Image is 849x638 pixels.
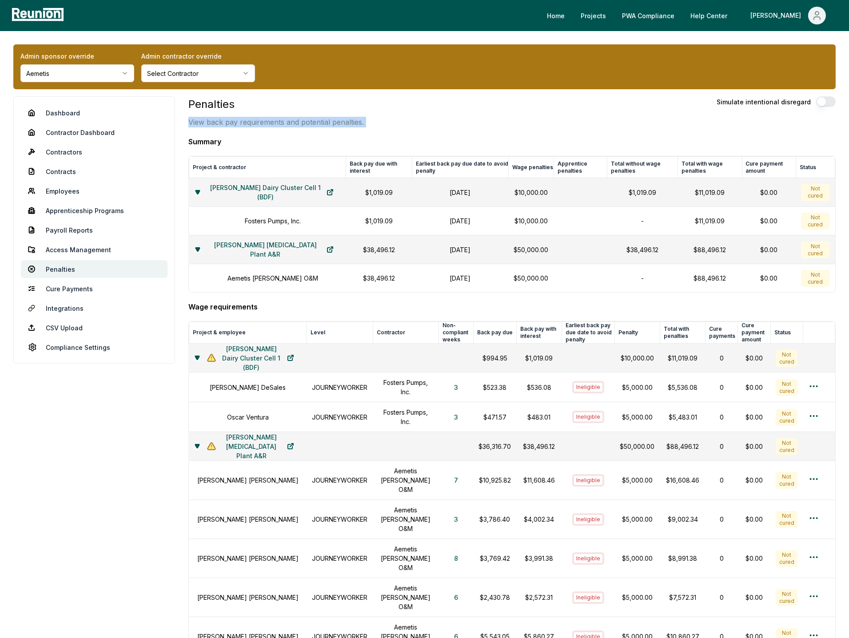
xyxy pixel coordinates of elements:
[141,52,255,61] label: Admin contractor override
[620,515,654,524] p: $5,000.00
[478,412,511,422] p: $471.57
[21,260,167,278] a: Penalties
[447,511,465,528] button: 3
[572,552,604,565] div: Ineligible
[572,513,604,526] button: Ineligible
[620,554,654,563] p: $5,000.00
[522,476,556,485] p: $11,608.46
[188,301,836,312] h4: Wage requirements
[478,442,511,451] p: $36,316.70
[776,511,797,528] div: Not cured
[312,515,367,524] h1: JOURNEYWORKER
[20,52,134,61] label: Admin sponsor override
[747,188,790,197] div: $0.00
[665,515,700,524] p: $9,002.34
[711,593,732,602] div: 0
[620,476,654,485] p: $5,000.00
[197,476,299,485] h1: [PERSON_NAME] [PERSON_NAME]
[572,474,604,487] button: Ineligible
[412,157,508,178] th: Earliest back pay due date to avoid penalty
[21,338,167,356] a: Compliance Settings
[743,593,765,602] div: $0.00
[612,188,672,197] p: $1,019.09
[665,353,700,363] p: $11,019.09
[200,437,301,455] a: [PERSON_NAME] [MEDICAL_DATA] Plant A&R
[711,383,732,392] div: 0
[801,270,829,287] div: Not cured
[312,412,367,422] h1: JOURNEYWORKER
[21,123,167,141] a: Contractor Dashboard
[683,188,737,197] p: $11,019.09
[743,476,765,485] div: $0.00
[478,353,511,363] p: $994.95
[711,476,732,485] div: 0
[607,207,678,235] td: -
[750,7,805,24] div: [PERSON_NAME]
[447,550,465,567] button: 8
[776,589,797,606] div: Not cured
[776,409,797,426] div: Not cured
[312,476,367,485] h1: JOURNEYWORKER
[439,322,473,344] th: Non-compliant weeks
[447,408,465,426] button: 3
[620,353,654,363] p: $10,000.00
[378,544,434,572] h1: Aemetis [PERSON_NAME] O&M
[378,408,434,426] h1: Fosters Pumps, Inc.
[447,378,465,396] button: 3
[447,472,465,489] button: 7
[747,245,790,254] div: $0.00
[801,184,829,201] div: Not cured
[620,383,654,392] p: $5,000.00
[572,381,604,393] button: Ineligible
[478,476,511,485] p: $10,925.82
[210,383,286,392] h1: [PERSON_NAME] DeSales
[742,157,796,178] th: Cure payment amount
[346,157,412,178] th: Back pay due with interest
[21,202,167,219] a: Apprenticeship Programs
[21,280,167,297] a: Cure Payments
[683,216,737,226] p: $11,019.09
[201,241,341,258] a: [PERSON_NAME] [MEDICAL_DATA] Plant A&R
[743,412,765,422] div: $0.00
[574,7,613,24] a: Projects
[522,515,556,524] p: $4,002.34
[776,472,797,489] div: Not cured
[417,216,503,226] h1: [DATE]
[711,353,732,363] div: 0
[620,412,654,422] p: $5,000.00
[612,245,672,254] p: $38,496.12
[615,7,682,24] a: PWA Compliance
[522,353,556,363] p: $1,019.09
[683,273,737,283] p: $88,496.12
[540,7,840,24] nav: Main
[683,245,737,254] p: $88,496.12
[21,241,167,258] a: Access Management
[447,589,465,606] button: 6
[373,322,439,344] th: Contractor
[478,554,511,563] p: $3,769.42
[776,550,797,567] div: Not cured
[378,466,434,494] h1: Aemetis [PERSON_NAME] O&M
[516,322,562,344] th: Back pay with interest
[201,183,341,201] a: [PERSON_NAME] Dairy Cluster Cell 1 (BDF)
[770,322,803,344] th: Status
[351,188,407,197] p: $1,019.09
[660,322,705,344] th: Total with penalties
[21,104,167,122] a: Dashboard
[572,591,604,604] button: Ineligible
[227,412,269,422] h1: Oscar Ventura
[743,442,765,451] div: $0.00
[351,245,407,254] p: $38,496.12
[711,442,732,451] div: 0
[572,411,604,423] button: Ineligible
[508,157,554,178] th: Wage penalties
[514,245,548,254] p: $50,000.00
[378,378,434,396] h1: Fosters Pumps, Inc.
[711,412,732,422] div: 0
[665,476,700,485] p: $16,608.46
